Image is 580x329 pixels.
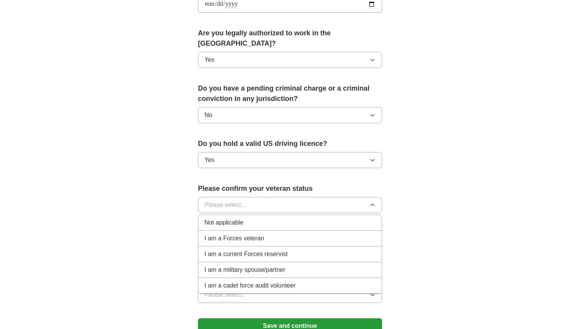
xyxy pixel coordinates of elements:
[204,265,285,274] span: I am a military spouse/partner
[204,218,243,227] span: Not applicable
[204,155,214,165] span: Yes
[198,28,382,49] label: Are you legally authorized to work in the [GEOGRAPHIC_DATA]?
[198,197,382,213] button: Please select...
[204,111,212,120] span: No
[204,234,264,243] span: I am a Forces veteran
[198,152,382,168] button: Yes
[204,250,288,259] span: I am a current Forces reservist
[204,200,246,210] span: Please select...
[198,287,382,303] button: Please select...
[198,184,382,194] label: Please confirm your veteran status
[198,52,382,68] button: Yes
[198,107,382,123] button: No
[198,83,382,104] label: Do you have a pending criminal charge or a criminal conviction in any jurisdiction?
[204,55,214,64] span: Yes
[198,139,382,149] label: Do you hold a valid US driving licence?
[204,281,295,290] span: I am a cadet force audit volunteer
[204,290,246,299] span: Please select...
